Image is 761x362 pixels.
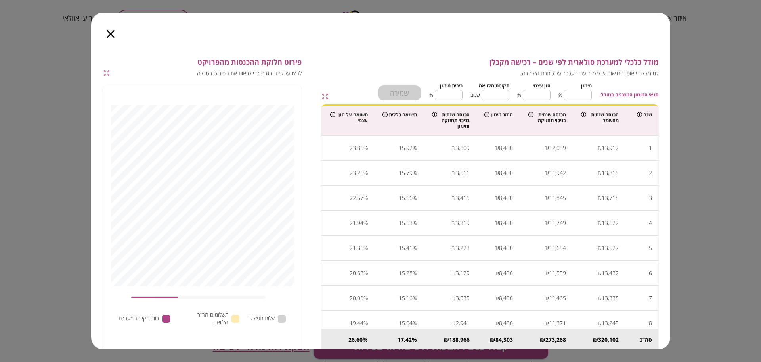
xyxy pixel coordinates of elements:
div: 15.41 [399,242,413,254]
div: 8,430 [499,167,513,179]
div: ₪ [495,267,499,279]
div: סה’’כ [631,336,652,344]
div: הכנסה שנתית מחשמל [581,112,619,123]
div: ₪ [490,336,495,344]
div: 13,527 [602,242,619,254]
div: % [363,142,368,154]
div: ₪ [593,336,598,344]
div: ₪ [597,292,602,304]
div: 3,511 [456,167,470,179]
div: 11,845 [549,192,566,204]
div: 13,912 [602,142,619,154]
div: 3,319 [456,217,470,229]
span: פירוט חלוקת ההכנסות מהפרויקט [113,58,302,67]
div: 11,559 [549,267,566,279]
div: 12,039 [549,142,566,154]
div: ₪ [597,217,602,229]
div: 8,430 [499,217,513,229]
div: 21.31 [350,242,363,254]
span: תנאי המימון המוצגים במודל: [600,91,658,98]
div: ₪ [545,217,549,229]
div: 23.21 [350,167,363,179]
div: 15.92 [399,142,413,154]
div: 2 [649,167,652,179]
div: % [413,192,417,204]
div: ₪ [451,267,456,279]
div: ₪ [451,192,456,204]
div: 273,268 [545,336,566,344]
div: ₪ [495,192,499,204]
div: 13,245 [602,317,619,329]
div: 17.42 [398,336,412,344]
div: 15.04 [399,317,413,329]
div: ₪ [495,292,499,304]
div: 13,622 [602,217,619,229]
div: 188,966 [449,336,470,344]
span: שנים [470,91,480,99]
div: 8,430 [499,142,513,154]
div: % [363,292,368,304]
div: 4 [649,217,652,229]
div: % [412,336,417,344]
div: ₪ [597,192,602,204]
div: 13,815 [602,167,619,179]
div: ₪ [597,267,602,279]
div: 7 [649,292,652,304]
div: 15.28 [399,267,413,279]
div: תשואה על הון עצמי [330,112,368,123]
div: ₪ [540,336,545,344]
div: % [363,317,368,329]
div: % [413,242,417,254]
div: 21.94 [350,217,363,229]
div: 3,129 [456,267,470,279]
div: 20.06 [350,292,363,304]
span: תקופת הלוואה [479,82,509,89]
div: 3,609 [456,142,470,154]
div: 8,430 [499,242,513,254]
span: רווח נקי מהמערכת [119,315,159,322]
div: ₪ [597,317,602,329]
div: % [363,217,368,229]
div: ₪ [495,317,499,329]
span: ריבית מימון [440,82,463,89]
div: ₪ [597,167,602,179]
span: תשלומים החזר הלוואה [181,311,228,326]
div: 15.79 [399,167,413,179]
div: 3 [649,192,652,204]
div: 3,223 [456,242,470,254]
div: ₪ [451,242,456,254]
span: % [517,91,521,99]
span: לחצו על שנה בגרף כדי לראות את הפירוט בטבלה [113,70,302,77]
div: 15.66 [399,192,413,204]
div: % [413,317,417,329]
div: ₪ [545,317,549,329]
span: % [429,91,433,99]
div: 3,035 [456,292,470,304]
div: ₪ [451,167,456,179]
div: % [363,192,368,204]
div: % [363,242,368,254]
div: הכנסה שנתית בניכוי תחזוקה [528,112,566,123]
div: 13,338 [602,292,619,304]
div: 26.60 [348,336,363,344]
div: 11,371 [549,317,566,329]
div: תשואה כללית [380,112,417,117]
div: ₪ [451,317,456,329]
div: 2,941 [456,317,470,329]
div: 8,430 [499,292,513,304]
div: % [413,167,417,179]
div: ₪ [495,142,499,154]
div: ₪ [451,217,456,229]
span: מימון [581,82,592,89]
div: 13,432 [602,267,619,279]
div: 23.86 [350,142,363,154]
div: 8,430 [499,192,513,204]
div: 5 [649,242,652,254]
div: % [413,267,417,279]
span: עלות תפעול [250,315,275,322]
div: 15.53 [399,217,413,229]
div: ₪ [444,336,449,344]
div: 22.57 [350,192,363,204]
div: ₪ [495,242,499,254]
div: 320,102 [598,336,619,344]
